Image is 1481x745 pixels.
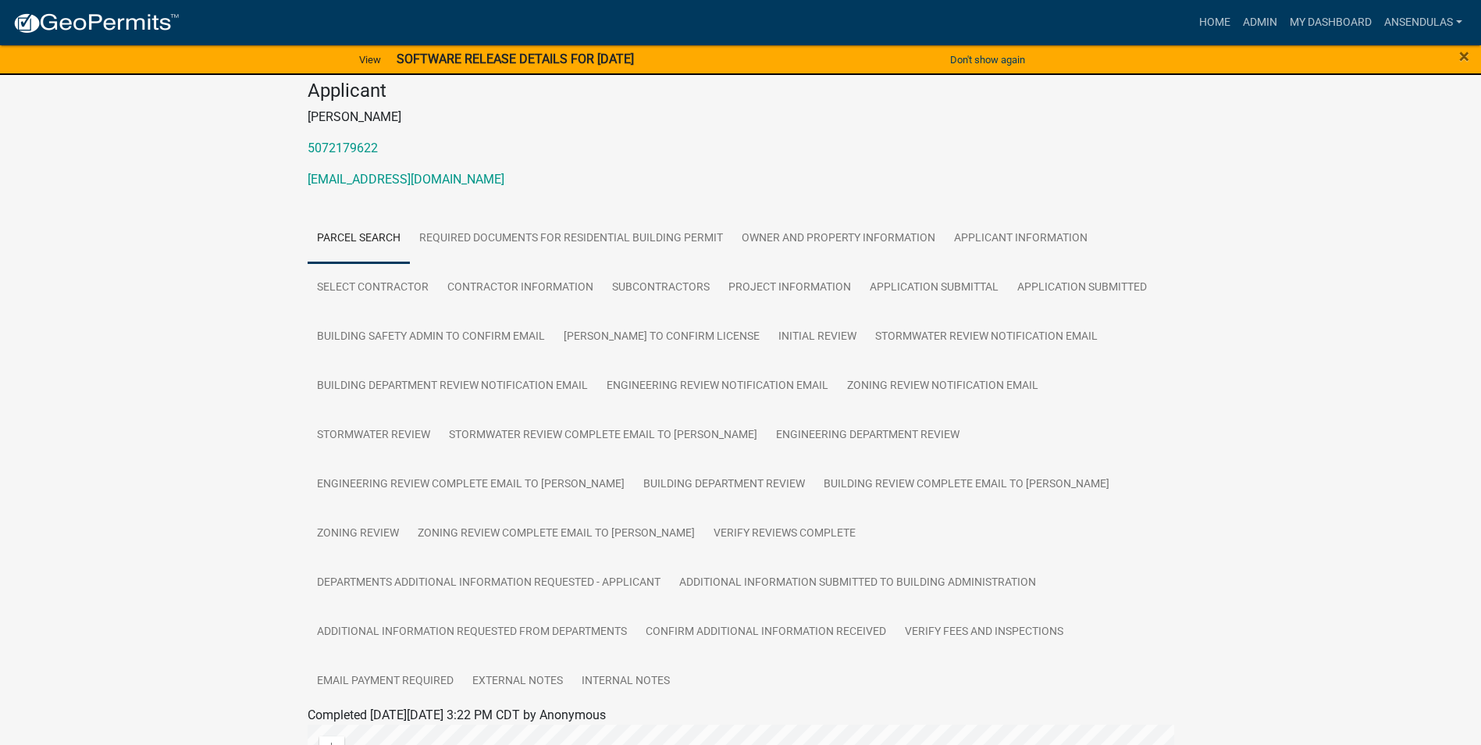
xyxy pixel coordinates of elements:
[1008,263,1156,313] a: Application Submitted
[732,214,945,264] a: Owner and Property Information
[308,708,606,722] span: Completed [DATE][DATE] 3:22 PM CDT by Anonymous
[308,657,463,707] a: Email Payment Required
[440,411,767,461] a: Stormwater Review Complete Email to [PERSON_NAME]
[597,362,838,412] a: Engineering Review Notification Email
[308,214,410,264] a: Parcel search
[308,558,670,608] a: Departments Additional Information Requested - Applicant
[719,263,860,313] a: Project Information
[308,108,1174,127] p: [PERSON_NAME]
[767,411,969,461] a: Engineering Department Review
[1459,47,1469,66] button: Close
[554,312,769,362] a: [PERSON_NAME] to confirm License
[308,509,408,559] a: Zoning Review
[838,362,1048,412] a: Zoning Review Notification Email
[410,214,732,264] a: Required Documents for Residential Building Permit
[308,172,504,187] a: [EMAIL_ADDRESS][DOMAIN_NAME]
[572,657,679,707] a: Internal Notes
[308,460,634,510] a: Engineering Review Complete Email to [PERSON_NAME]
[944,47,1031,73] button: Don't show again
[636,608,895,658] a: Confirm Additional Information Received
[1283,8,1378,37] a: My Dashboard
[438,263,603,313] a: Contractor Information
[1459,45,1469,67] span: ×
[860,263,1008,313] a: Application Submittal
[397,52,634,66] strong: SOFTWARE RELEASE DETAILS FOR [DATE]
[408,509,704,559] a: Zoning Review Complete Email to [PERSON_NAME]
[704,509,865,559] a: Verify Reviews Complete
[353,47,387,73] a: View
[1193,8,1237,37] a: Home
[308,141,378,155] a: 5072179622
[895,608,1073,658] a: Verify Fees and Inspections
[603,263,719,313] a: Subcontractors
[308,362,597,412] a: Building Department Review Notification Email
[308,608,636,658] a: Additional information requested from departments
[308,80,1174,102] h4: Applicant
[945,214,1097,264] a: Applicant Information
[308,263,438,313] a: Select contractor
[308,312,554,362] a: Building Safety Admin to Confirm Email
[866,312,1107,362] a: Stormwater Review Notification Email
[463,657,572,707] a: External Notes
[670,558,1045,608] a: Additional Information submitted to Building Administration
[1237,8,1283,37] a: Admin
[814,460,1119,510] a: Building Review Complete Email to [PERSON_NAME]
[1378,8,1469,37] a: ansendulas
[308,411,440,461] a: Stormwater Review
[769,312,866,362] a: Initial Review
[634,460,814,510] a: Building Department Review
